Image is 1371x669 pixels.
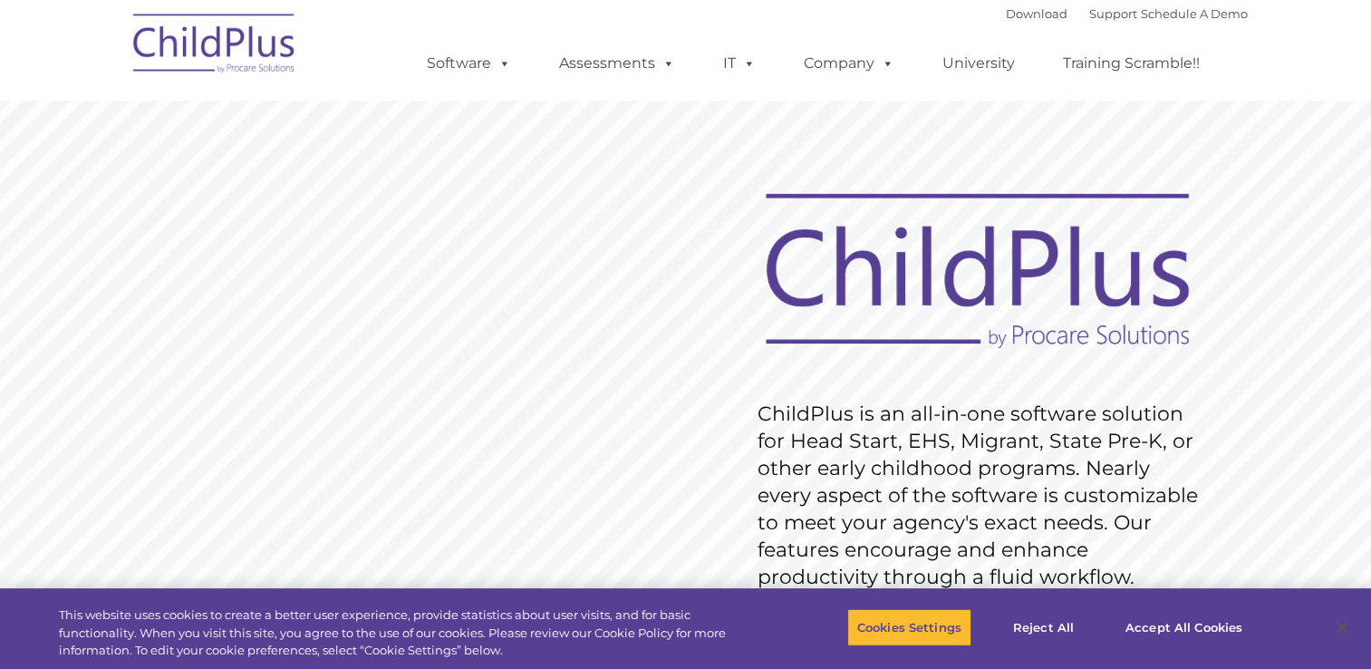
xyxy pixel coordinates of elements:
[1322,607,1362,647] button: Close
[758,401,1207,591] rs-layer: ChildPlus is an all-in-one software solution for Head Start, EHS, Migrant, State Pre-K, or other ...
[1045,45,1218,82] a: Training Scramble!!
[1006,6,1067,21] a: Download
[409,45,529,82] a: Software
[124,1,305,92] img: ChildPlus by Procare Solutions
[1141,6,1248,21] a: Schedule A Demo
[1006,6,1248,21] font: |
[1089,6,1137,21] a: Support
[847,608,971,646] button: Cookies Settings
[924,45,1033,82] a: University
[786,45,912,82] a: Company
[1115,608,1252,646] button: Accept All Cookies
[987,608,1100,646] button: Reject All
[59,606,754,660] div: This website uses cookies to create a better user experience, provide statistics about user visit...
[541,45,693,82] a: Assessments
[705,45,774,82] a: IT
